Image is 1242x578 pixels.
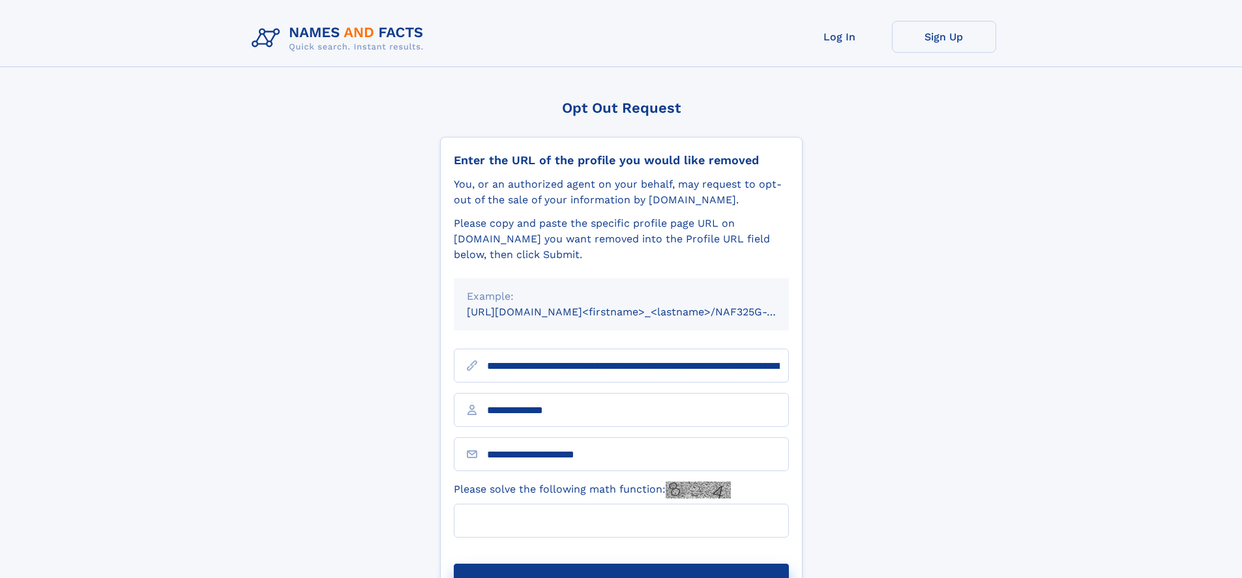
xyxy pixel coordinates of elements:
div: Please copy and paste the specific profile page URL on [DOMAIN_NAME] you want removed into the Pr... [454,216,789,263]
div: Enter the URL of the profile you would like removed [454,153,789,167]
div: Example: [467,289,776,304]
a: Log In [788,21,892,53]
small: [URL][DOMAIN_NAME]<firstname>_<lastname>/NAF325G-xxxxxxxx [467,306,814,318]
div: Opt Out Request [440,100,803,116]
img: Logo Names and Facts [246,21,434,56]
a: Sign Up [892,21,996,53]
label: Please solve the following math function: [454,482,731,499]
div: You, or an authorized agent on your behalf, may request to opt-out of the sale of your informatio... [454,177,789,208]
